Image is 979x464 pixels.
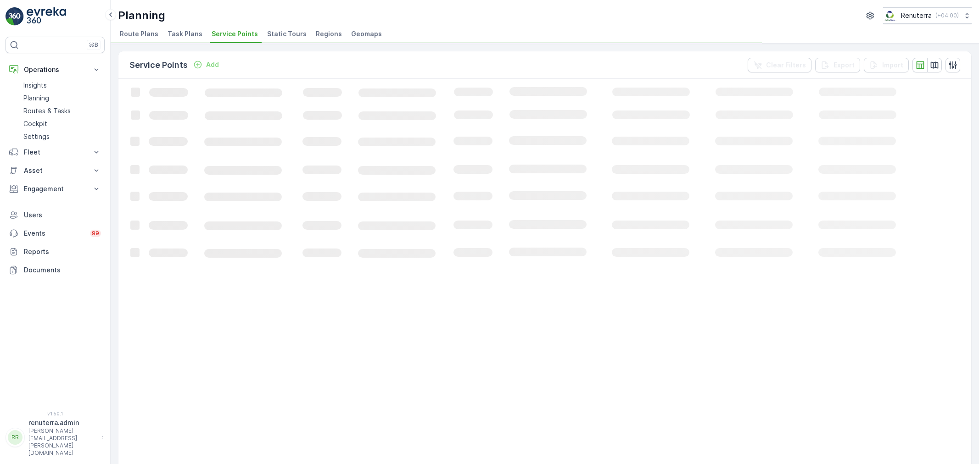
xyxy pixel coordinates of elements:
[6,411,105,416] span: v 1.50.1
[120,29,158,39] span: Route Plans
[20,130,105,143] a: Settings
[8,430,22,445] div: RR
[6,224,105,243] a: Events99
[6,61,105,79] button: Operations
[24,166,86,175] p: Asset
[27,7,66,26] img: logo_light-DOdMpM7g.png
[748,58,811,72] button: Clear Filters
[24,148,86,157] p: Fleet
[6,206,105,224] a: Users
[883,7,972,24] button: Renuterra(+04:00)
[864,58,909,72] button: Import
[6,180,105,198] button: Engagement
[89,41,98,49] p: ⌘B
[883,11,897,21] img: Screenshot_2024-07-26_at_13.33.01.png
[6,143,105,161] button: Fleet
[206,60,219,69] p: Add
[28,427,97,457] p: [PERSON_NAME][EMAIL_ADDRESS][PERSON_NAME][DOMAIN_NAME]
[316,29,342,39] span: Regions
[20,79,105,92] a: Insights
[118,8,165,23] p: Planning
[20,117,105,130] a: Cockpit
[20,105,105,117] a: Routes & Tasks
[6,261,105,279] a: Documents
[129,59,188,72] p: Service Points
[92,230,99,237] p: 99
[935,12,959,19] p: ( +04:00 )
[351,29,382,39] span: Geomaps
[23,132,50,141] p: Settings
[6,418,105,457] button: RRrenuterra.admin[PERSON_NAME][EMAIL_ADDRESS][PERSON_NAME][DOMAIN_NAME]
[168,29,202,39] span: Task Plans
[815,58,860,72] button: Export
[6,7,24,26] img: logo
[267,29,307,39] span: Static Tours
[766,61,806,70] p: Clear Filters
[28,418,97,427] p: renuterra.admin
[23,106,71,116] p: Routes & Tasks
[882,61,903,70] p: Import
[212,29,258,39] span: Service Points
[24,184,86,193] p: Engagement
[24,229,84,238] p: Events
[901,11,932,20] p: Renuterra
[24,265,101,275] p: Documents
[6,243,105,261] a: Reports
[190,59,223,70] button: Add
[834,61,855,70] p: Export
[20,92,105,105] a: Planning
[23,94,49,103] p: Planning
[24,210,101,220] p: Users
[23,119,47,128] p: Cockpit
[6,161,105,180] button: Asset
[23,81,47,90] p: Insights
[24,65,86,74] p: Operations
[24,247,101,256] p: Reports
